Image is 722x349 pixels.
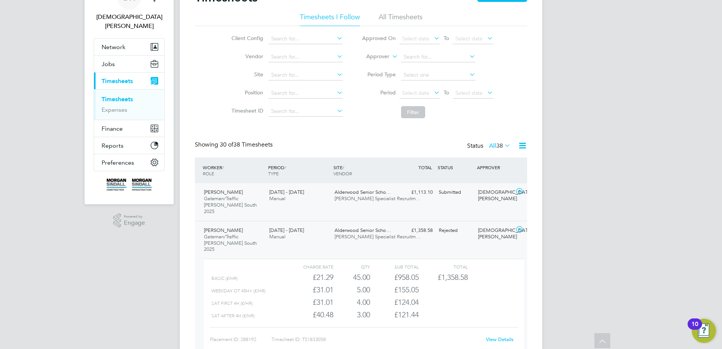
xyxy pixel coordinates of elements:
[285,284,333,296] div: £31.01
[333,271,370,284] div: 45.00
[438,273,468,282] span: £1,358.58
[362,71,396,78] label: Period Type
[269,227,304,233] span: [DATE] - [DATE]
[94,179,165,191] a: Go to home page
[401,106,425,118] button: Filter
[94,12,165,31] span: Christian Wall
[285,262,333,271] div: Charge rate
[268,170,279,176] span: TYPE
[402,35,429,42] span: Select date
[210,334,272,346] div: Placement ID: 288192
[222,164,224,170] span: /
[94,56,164,72] button: Jobs
[441,33,451,43] span: To
[102,96,133,103] a: Timesheets
[204,189,243,195] span: [PERSON_NAME]
[102,77,133,85] span: Timesheets
[211,301,253,306] span: Sat first 4h (£/HR)
[333,309,370,321] div: 3.00
[692,319,716,343] button: Open Resource Center, 10 new notifications
[124,213,145,220] span: Powered by
[370,296,419,309] div: £124.04
[475,161,514,174] div: APPROVER
[268,106,343,117] input: Search for...
[285,296,333,309] div: £31.01
[486,336,514,343] a: View Details
[269,195,285,202] span: Manual
[355,53,389,60] label: Approver
[106,179,152,191] img: morgansindall-logo-retina.png
[401,52,475,62] input: Search for...
[333,170,352,176] span: VENDOR
[94,120,164,137] button: Finance
[201,161,266,180] div: WORKER
[269,189,304,195] span: [DATE] - [DATE]
[220,141,233,148] span: 30 of
[285,271,333,284] div: £21.29
[204,227,243,233] span: [PERSON_NAME]
[335,233,421,240] span: [PERSON_NAME] Specialist Recruitm…
[211,288,265,293] span: Weekday OT 45h+ (£/HR)
[335,195,421,202] span: [PERSON_NAME] Specialist Recruitm…
[370,262,419,271] div: Sub Total
[268,52,343,62] input: Search for...
[379,12,423,26] li: All Timesheets
[229,35,263,42] label: Client Config
[691,324,698,334] div: 10
[402,90,429,96] span: Select date
[467,141,512,151] div: Status
[229,107,263,114] label: Timesheet ID
[370,284,419,296] div: £155.05
[455,35,483,42] span: Select date
[496,142,503,150] span: 38
[266,161,332,180] div: PERIOD
[211,313,255,318] span: Sat after 4h (£/HR)
[370,271,419,284] div: £958.05
[269,233,285,240] span: Manual
[211,276,238,281] span: Basic (£/HR)
[94,154,164,171] button: Preferences
[441,88,451,97] span: To
[113,213,145,228] a: Powered byEngage
[102,142,123,149] span: Reports
[333,284,370,296] div: 5.00
[455,90,483,96] span: Select date
[489,142,511,150] label: All
[102,159,134,166] span: Preferences
[362,35,396,42] label: Approved On
[268,70,343,80] input: Search for...
[102,125,123,132] span: Finance
[229,89,263,96] label: Position
[220,141,273,148] span: 38 Timesheets
[284,164,286,170] span: /
[124,220,145,226] span: Engage
[418,164,432,170] span: TOTAL
[370,309,419,321] div: £121.44
[94,73,164,89] button: Timesheets
[94,89,164,120] div: Timesheets
[335,189,391,195] span: Alderwood Senior Scho…
[268,88,343,99] input: Search for...
[268,34,343,44] input: Search for...
[396,224,436,237] div: £1,358.58
[333,262,370,271] div: QTY
[342,164,344,170] span: /
[475,224,514,243] div: [DEMOGRAPHIC_DATA][PERSON_NAME]
[475,186,514,205] div: [DEMOGRAPHIC_DATA][PERSON_NAME]
[203,170,214,176] span: ROLE
[300,12,360,26] li: Timesheets I Follow
[102,106,127,113] a: Expenses
[362,89,396,96] label: Period
[419,262,467,271] div: Total
[436,186,475,199] div: Submitted
[436,161,475,174] div: STATUS
[204,233,257,253] span: Gateman/Traffic [PERSON_NAME] South 2025
[229,71,263,78] label: Site
[335,227,391,233] span: Alderwood Senior Scho…
[285,309,333,321] div: £40.48
[333,296,370,309] div: 4.00
[396,186,436,199] div: £1,113.10
[436,224,475,237] div: Rejected
[94,137,164,154] button: Reports
[94,39,164,55] button: Network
